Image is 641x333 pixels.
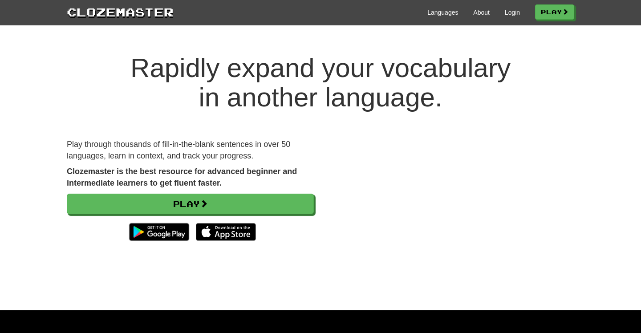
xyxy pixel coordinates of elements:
[67,4,174,20] a: Clozemaster
[67,194,314,214] a: Play
[535,4,574,20] a: Play
[125,219,194,245] img: Get it on Google Play
[505,8,520,17] a: Login
[427,8,458,17] a: Languages
[67,167,297,187] strong: Clozemaster is the best resource for advanced beginner and intermediate learners to get fluent fa...
[196,223,256,241] img: Download_on_the_App_Store_Badge_US-UK_135x40-25178aeef6eb6b83b96f5f2d004eda3bffbb37122de64afbaef7...
[473,8,490,17] a: About
[67,139,314,162] p: Play through thousands of fill-in-the-blank sentences in over 50 languages, learn in context, and...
